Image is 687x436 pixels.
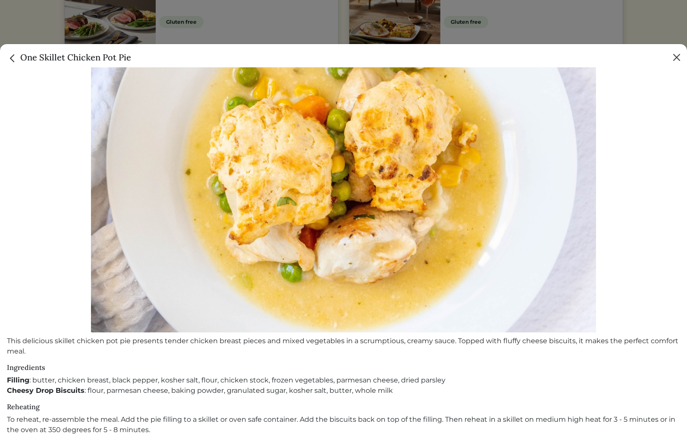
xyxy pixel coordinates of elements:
h6: Reheating [7,403,680,411]
button: Close [670,51,684,64]
h5: One Skillet Chicken Pot Pie [7,51,131,64]
p: To reheat, re-assemble the meal. Add the pie filling to a skillet or oven safe container. Add the... [7,414,680,435]
div: : butter, chicken breast, black pepper, kosher salt, flour, chicken stock, frozen vegetables, par... [7,375,680,385]
img: back_caret-0738dc900bf9763b5e5a40894073b948e17d9601fd527fca9689b06ce300169f.svg [7,53,18,64]
p: This delicious skillet chicken pot pie presents tender chicken breast pieces and mixed vegetables... [7,336,680,357]
div: : flour, parmesan cheese, baking powder, granulated sugar, kosher salt, butter, whole milk [7,385,680,396]
strong: Cheesy Drop Biscuits [7,386,85,395]
strong: Filling [7,376,29,384]
a: Close [7,52,20,63]
h6: Ingredients [7,363,680,372]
